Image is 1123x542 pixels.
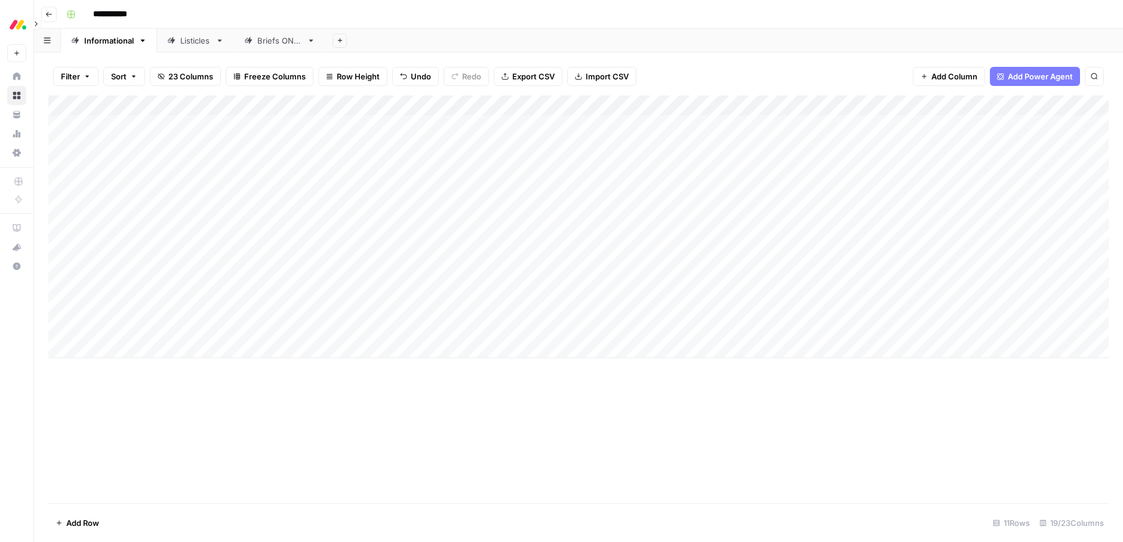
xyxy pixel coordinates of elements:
span: Add Power Agent [1008,70,1073,82]
button: Sort [103,67,145,86]
button: Add Power Agent [990,67,1080,86]
span: Export CSV [512,70,555,82]
a: Informational [61,29,157,53]
span: 23 Columns [168,70,213,82]
a: Listicles [157,29,234,53]
span: Row Height [337,70,380,82]
span: Import CSV [586,70,629,82]
a: Your Data [7,105,26,124]
button: Workspace: Monday.com [7,10,26,39]
span: Sort [111,70,127,82]
a: Home [7,67,26,86]
img: Monday.com Logo [7,14,29,35]
button: Add Column [913,67,985,86]
span: Freeze Columns [244,70,306,82]
div: 19/23 Columns [1035,513,1109,532]
a: Browse [7,86,26,105]
button: Export CSV [494,67,562,86]
div: What's new? [8,238,26,256]
span: Add Column [931,70,977,82]
a: Settings [7,143,26,162]
button: Undo [392,67,439,86]
button: Help + Support [7,257,26,276]
button: Add Row [48,513,106,532]
a: AirOps Academy [7,218,26,238]
button: Row Height [318,67,387,86]
span: Redo [462,70,481,82]
button: Redo [444,67,489,86]
span: Add Row [66,517,99,529]
button: Import CSV [567,67,636,86]
div: Informational [84,35,134,47]
div: Briefs ONLY [257,35,302,47]
a: Usage [7,124,26,143]
a: Briefs ONLY [234,29,325,53]
button: Filter [53,67,99,86]
div: Listicles [180,35,211,47]
button: What's new? [7,238,26,257]
button: 23 Columns [150,67,221,86]
span: Undo [411,70,431,82]
button: Freeze Columns [226,67,313,86]
span: Filter [61,70,80,82]
div: 11 Rows [988,513,1035,532]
